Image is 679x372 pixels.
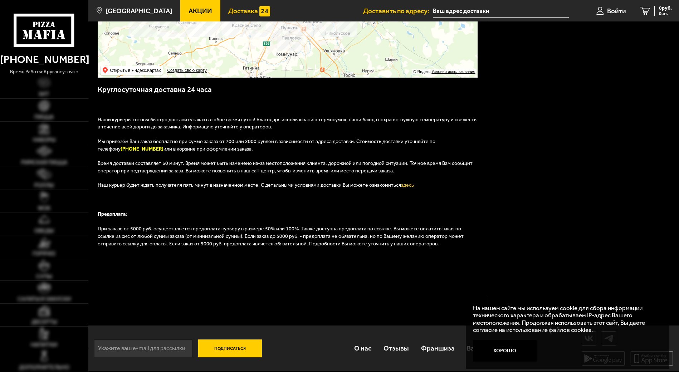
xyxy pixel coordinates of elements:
[166,68,208,73] a: Создать свою карту
[433,4,569,18] input: Ваш адрес доставки
[189,8,212,14] span: Акции
[659,11,672,16] span: 0 шт.
[94,339,192,357] input: Укажите ваш e-mail для рассылки
[21,160,67,165] span: Римская пицца
[401,182,414,188] a: здесь
[607,8,626,14] span: Войти
[98,160,473,174] span: Время доставки составляет 60 минут. Время может быть изменено из-за местоположения клиента, дорож...
[106,8,172,14] span: [GEOGRAPHIC_DATA]
[377,337,415,360] a: Отзывы
[110,66,161,75] ymaps: Открыть в Яндекс.Картах
[659,6,672,11] span: 0 руб.
[101,66,163,75] ymaps: Открыть в Яндекс.Картах
[98,211,127,217] b: Предоплата:
[348,337,377,360] a: О нас
[98,182,415,188] span: Наш курьер будет ждать получателя пять минут в назначенном месте. С детальными условиями доставки...
[121,146,163,152] b: [PHONE_NUMBER]
[36,274,52,279] span: Супы
[34,114,54,120] span: Пицца
[228,8,258,14] span: Доставка
[363,8,433,14] span: Доставить по адресу:
[38,205,50,211] span: WOK
[31,342,57,348] span: Напитки
[33,137,55,143] span: Наборы
[473,304,658,334] p: На нашем сайте мы используем cookie для сбора информации технического характера и обрабатываем IP...
[461,337,503,360] a: Вакансии
[33,251,56,256] span: Горячее
[413,69,430,74] ymaps: © Яндекс
[98,117,477,130] span: Наши курьеры готовы быстро доставить заказ в любое время суток! Благодаря использованию термосумо...
[473,340,537,361] button: Хорошо
[31,319,57,325] span: Десерты
[39,91,49,97] span: Хит
[259,6,270,17] img: 15daf4d41897b9f0e9f617042186c801.svg
[18,296,71,302] span: Салаты и закуски
[98,84,478,102] h3: Круглосуточная доставка 24 часа
[19,364,69,370] span: Дополнительно
[34,182,54,188] span: Роллы
[98,226,464,247] span: При заказе от 5000 руб. осуществляется предоплата курьеру в размере 50% или 100%. Также доступна ...
[198,339,262,357] button: Подписаться
[34,228,54,234] span: Обеды
[98,138,435,152] span: Мы привезём Ваш заказ бесплатно при сумме заказа от 700 или 2000 рублей в зависимости от адреса д...
[415,337,461,360] a: Франшиза
[431,69,475,74] a: Условия использования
